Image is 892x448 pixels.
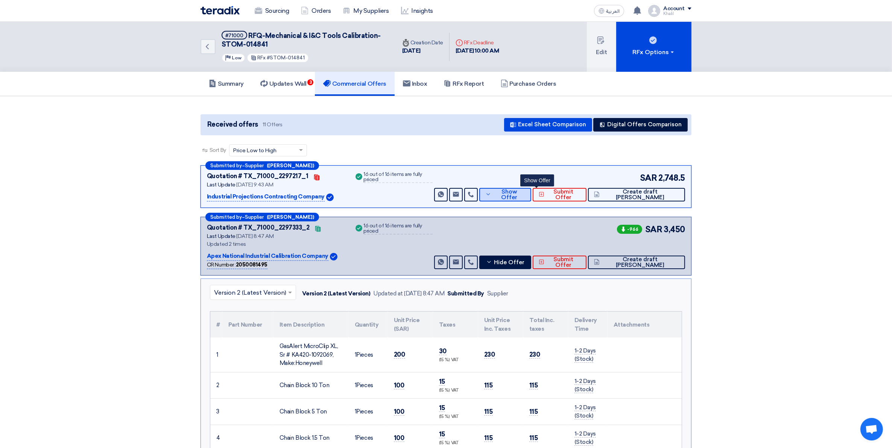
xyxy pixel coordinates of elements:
[364,172,433,183] div: 16 out of 16 items are fully priced
[330,253,337,260] img: Verified Account
[395,3,439,19] a: Insights
[210,312,222,338] th: #
[260,80,307,88] h5: Updates Wall
[395,72,436,96] a: Inbox
[520,174,554,186] div: Show Offer
[602,257,679,268] span: Create draft [PERSON_NAME]
[529,351,540,359] span: 230
[448,289,484,298] div: Submitted By
[664,223,685,236] span: 3,450
[280,434,343,442] div: Chain Block 1.5 Ton
[349,312,388,338] th: Quantity
[394,434,404,442] span: 100
[326,194,334,201] img: Verified Account
[302,289,371,298] div: Version 2 (Latest Version)
[435,72,492,96] a: RFx Report
[640,172,657,184] span: SAR
[295,3,337,19] a: Orders
[355,408,357,415] span: 1
[349,338,388,372] td: Pieces
[402,39,443,47] div: Creation Date
[568,312,608,338] th: Delivery Time
[588,188,685,201] button: Create draft [PERSON_NAME]
[645,223,663,236] span: SAR
[267,163,314,168] b: ([PERSON_NAME])
[574,404,596,420] span: 1-2 Days (Stock)
[501,80,556,88] h5: Purchase Orders
[484,351,495,359] span: 230
[456,39,499,47] div: RFx Deadline
[201,6,240,15] img: Teradix logo
[201,72,252,96] a: Summary
[374,289,445,298] div: Updated at [DATE] 8:47 AM
[479,256,531,269] button: Hide Offer
[258,55,266,61] span: RFx
[444,80,484,88] h5: RFx Report
[207,182,236,188] span: Last Update
[533,256,587,269] button: Submit Offer
[546,257,580,268] span: Submit Offer
[207,233,236,239] span: Last Update
[574,378,596,394] span: 1-2 Days (Stock)
[479,188,531,201] button: Show Offer
[593,118,688,132] button: Digital Offers Comparison
[484,434,493,442] span: 115
[439,430,445,438] span: 15
[494,260,524,265] span: Hide Offer
[484,408,493,416] span: 115
[439,357,472,363] div: (15 %) VAT
[355,351,357,358] span: 1
[233,147,277,154] span: Price Low to High
[433,312,478,338] th: Taxes
[249,3,295,19] a: Sourcing
[439,414,472,420] div: (15 %) VAT
[245,215,264,219] span: Supplier
[602,189,679,200] span: Create draft [PERSON_NAME]
[280,342,343,368] div: GasAlert MicroClip XL, Sr # KA420-1092069, Make:Honeywell
[439,440,472,446] div: (15 %) VAT
[355,434,357,441] span: 1
[606,9,620,14] span: العربية
[529,381,538,389] span: 115
[207,172,308,181] div: Quotation # TX_71000_2297217_1
[263,121,283,128] span: 11 Offers
[439,347,447,355] span: 30
[439,378,445,386] span: 15
[663,6,685,12] div: Account
[209,80,244,88] h5: Summary
[439,404,445,412] span: 15
[307,79,313,85] span: 3
[236,233,274,239] span: [DATE] 8:47 AM
[225,33,243,38] div: #71000
[205,213,319,221] div: –
[207,223,310,232] div: Quotation # TX_71000_2297333_2
[207,120,258,130] span: Received offers
[617,225,642,234] span: -966
[232,55,242,61] span: Low
[484,381,493,389] span: 115
[207,261,267,269] div: CR Number :
[402,47,443,55] div: [DATE]
[663,12,691,16] div: Khalil
[315,72,395,96] a: Commercial Offers
[633,48,675,57] div: RFx Options
[587,22,616,72] button: Edit
[355,382,357,389] span: 1
[245,163,264,168] span: Supplier
[222,312,274,338] th: Part Number
[574,347,596,363] span: 1-2 Days (Stock)
[648,5,660,17] img: profile_test.png
[394,408,404,416] span: 100
[267,55,305,61] span: #STOM-014841
[207,192,325,201] p: Industrial Projections Contracting Company
[403,80,427,88] h5: Inbox
[210,146,226,154] span: Sort By
[574,430,596,446] span: 1-2 Days (Stock)
[236,262,267,268] b: 2050081495
[210,163,242,168] span: Submitted by
[487,289,508,298] div: Supplier
[210,398,222,425] td: 3
[280,407,343,416] div: Chain Block 5 Ton
[478,312,523,338] th: Unit Price Inc. Taxes
[252,72,315,96] a: Updates Wall3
